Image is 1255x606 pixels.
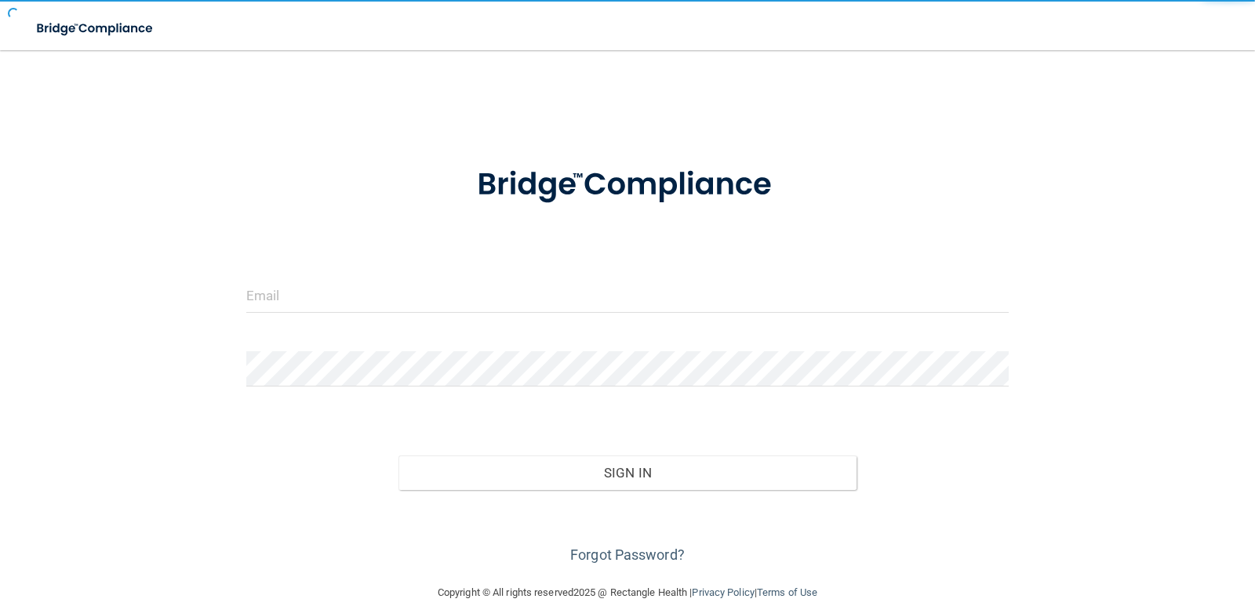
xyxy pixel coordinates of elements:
input: Email [246,278,1009,313]
a: Terms of Use [757,586,817,598]
button: Sign In [398,455,857,490]
a: Forgot Password? [570,546,685,563]
img: bridge_compliance_login_screen.278c3ca4.svg [445,144,810,226]
a: Privacy Policy [692,586,754,598]
img: bridge_compliance_login_screen.278c3ca4.svg [24,13,168,45]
